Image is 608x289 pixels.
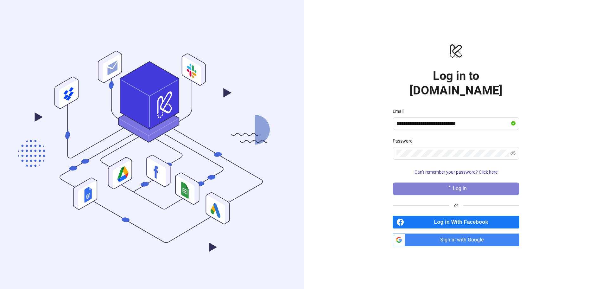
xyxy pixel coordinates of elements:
a: Log in With Facebook [393,216,519,228]
span: Sign in with Google [408,234,519,246]
a: Can't remember your password? Click here [393,170,519,175]
span: Log in [453,186,467,191]
span: Can't remember your password? Click here [415,170,497,175]
label: Email [393,108,408,115]
button: Log in [393,183,519,195]
h1: Log in to [DOMAIN_NAME] [393,68,519,98]
span: Log in With Facebook [407,216,519,228]
input: Password [396,150,509,157]
span: or [449,202,463,209]
input: Email [396,120,510,127]
button: Can't remember your password? Click here [393,167,519,177]
a: Sign in with Google [393,234,519,246]
span: eye-invisible [510,151,516,156]
label: Password [393,138,417,144]
span: loading [445,186,451,191]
